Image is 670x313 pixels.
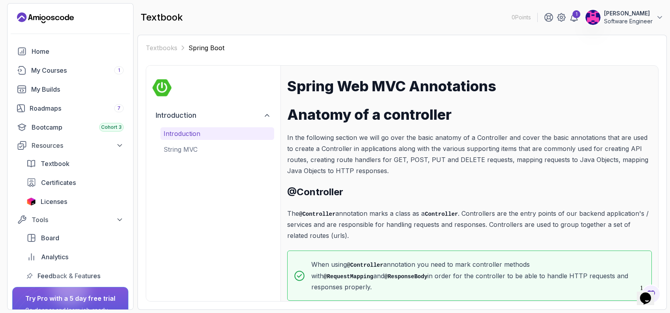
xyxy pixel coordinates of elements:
a: bootcamp [12,119,128,135]
span: 1 [118,67,120,74]
a: textbook [22,156,128,172]
h2: Introduction [156,110,196,121]
a: Textbooks [146,43,177,53]
img: jetbrains icon [26,198,36,206]
h2: textbook [141,11,183,24]
p: When using annotation you need to mark controller methods with and in order for the controller to... [311,259,645,292]
span: Feedback & Features [38,271,100,281]
button: String MVC [160,143,274,156]
h1: Anatomy of a controller [287,107,652,123]
span: Spring Boot [188,44,224,52]
div: My Courses [31,66,124,75]
div: Resources [32,141,124,150]
img: user profile image [585,10,600,25]
div: Tools [32,215,124,224]
a: board [22,230,128,246]
a: Landing page [17,11,74,24]
span: Licenses [41,197,67,206]
code: @RequestMapping [324,273,373,280]
p: 0 Points [512,13,531,21]
a: home [12,43,128,59]
span: Textbook [41,159,70,168]
div: Home [32,47,124,56]
span: Certificates [41,178,76,187]
code: @Controller [299,211,335,217]
span: Cohort 3 [101,124,122,130]
button: Resources [12,138,128,153]
button: Introduction [152,107,274,124]
button: Tools [12,213,128,227]
span: Analytics [41,252,68,262]
p: The annotation marks a class as a . Controllers are the entry points of our backend application's... [287,208,652,241]
a: analytics [22,249,128,265]
button: Introduction [160,127,274,140]
div: Roadmaps [30,104,124,113]
code: Controller [425,211,458,217]
p: [PERSON_NAME] [604,9,653,17]
p: Introduction [164,129,271,138]
span: Board [41,233,59,243]
p: Software Engineer [604,17,653,25]
a: courses [12,62,128,78]
a: roadmaps [12,100,128,116]
h2: @Controller [287,186,652,198]
p: String MVC [164,145,271,154]
code: @Controller [347,262,383,268]
img: spring-boot logo [152,78,171,97]
iframe: chat widget [637,281,662,305]
a: builds [12,81,128,97]
span: 7 [117,105,120,111]
h1: Spring Web MVC Annotations [287,78,652,94]
div: Bootcamp [32,123,124,132]
a: certificates [22,175,128,190]
p: In the following section we will go over the basic anatomy of a Controller and cover the basic an... [287,132,652,176]
button: user profile image[PERSON_NAME]Software Engineer [585,9,664,25]
a: feedback [22,268,128,284]
div: 1 [572,10,580,18]
a: licenses [22,194,128,209]
code: @ResponseBody [384,273,427,280]
a: 1 [569,13,579,22]
div: My Builds [31,85,124,94]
